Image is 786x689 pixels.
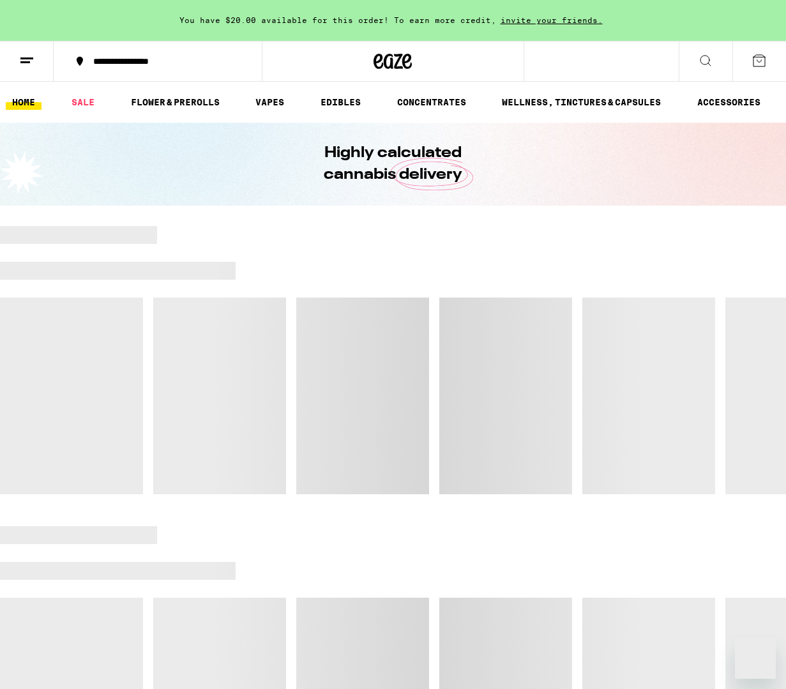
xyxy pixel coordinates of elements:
span: invite your friends. [496,16,607,24]
a: VAPES [249,95,291,110]
a: FLOWER & PREROLLS [125,95,226,110]
a: EDIBLES [314,95,367,110]
h1: Highly calculated cannabis delivery [288,142,499,186]
iframe: Button to launch messaging window [735,638,776,679]
a: CONCENTRATES [391,95,472,110]
span: You have $20.00 available for this order! To earn more credit, [179,16,496,24]
a: WELLNESS, TINCTURES & CAPSULES [495,95,667,110]
a: SALE [65,95,101,110]
a: ACCESSORIES [691,95,767,110]
a: HOME [6,95,42,110]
